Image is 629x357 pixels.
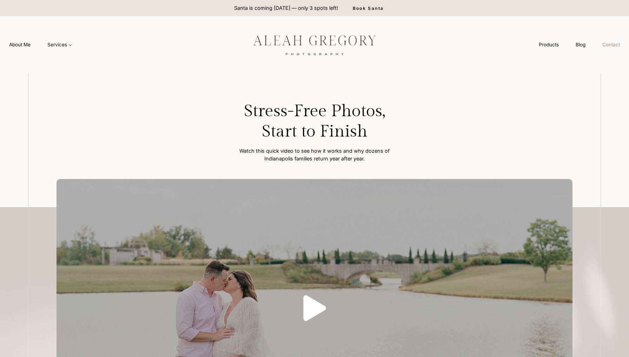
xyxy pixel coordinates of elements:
button: Child menu of Services [39,38,80,51]
nav: Primary [1,38,80,51]
a: Blog [567,38,594,51]
p: Santa is coming [DATE] — only 3 spots left! [234,4,338,12]
h1: Stress-Free Photos, Start to Finish [227,101,402,141]
a: Products [530,38,567,51]
a: About Me [1,38,39,51]
img: aleah gregory logo [236,30,393,59]
p: Watch this quick video to see how it works and why dozens of Indianapolis families return year af... [227,147,402,162]
a: Contact [594,38,628,51]
nav: Secondary [530,38,628,51]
